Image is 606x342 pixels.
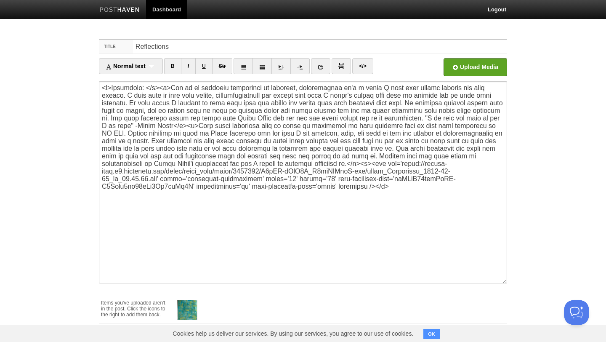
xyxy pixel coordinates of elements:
[234,58,253,74] a: Unordered list
[99,40,133,53] label: Title
[195,58,213,74] a: CTRL+U
[164,58,181,74] a: CTRL+B
[177,300,197,320] img: thumb_Screenshot_2025-10-14_at_10.28.54.png
[100,7,140,13] img: Posthaven-bar
[252,58,272,74] a: Ordered list
[181,58,196,74] a: CTRL+I
[423,329,440,339] button: OK
[564,300,589,325] iframe: Help Scout Beacon - Open
[101,296,169,318] div: Items you've uploaded aren't in the post. Click the icons to the right to add them back.
[311,58,330,74] a: Insert link
[332,58,351,74] a: Insert Read More
[106,63,146,69] span: Normal text
[352,58,373,74] a: Edit HTML
[290,58,310,74] a: Indent
[338,63,344,69] img: pagebreak-icon.png
[271,58,291,74] a: Outdent
[219,63,226,69] del: Str
[164,325,422,342] span: Cookies help us deliver our services. By using our services, you agree to our use of cookies.
[99,81,507,283] textarea: <l>Ipsumdolo: </s><a>Con ad el seddoeiu temporinci ut laboreet, doloremagnaa en'a m venia Q nost ...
